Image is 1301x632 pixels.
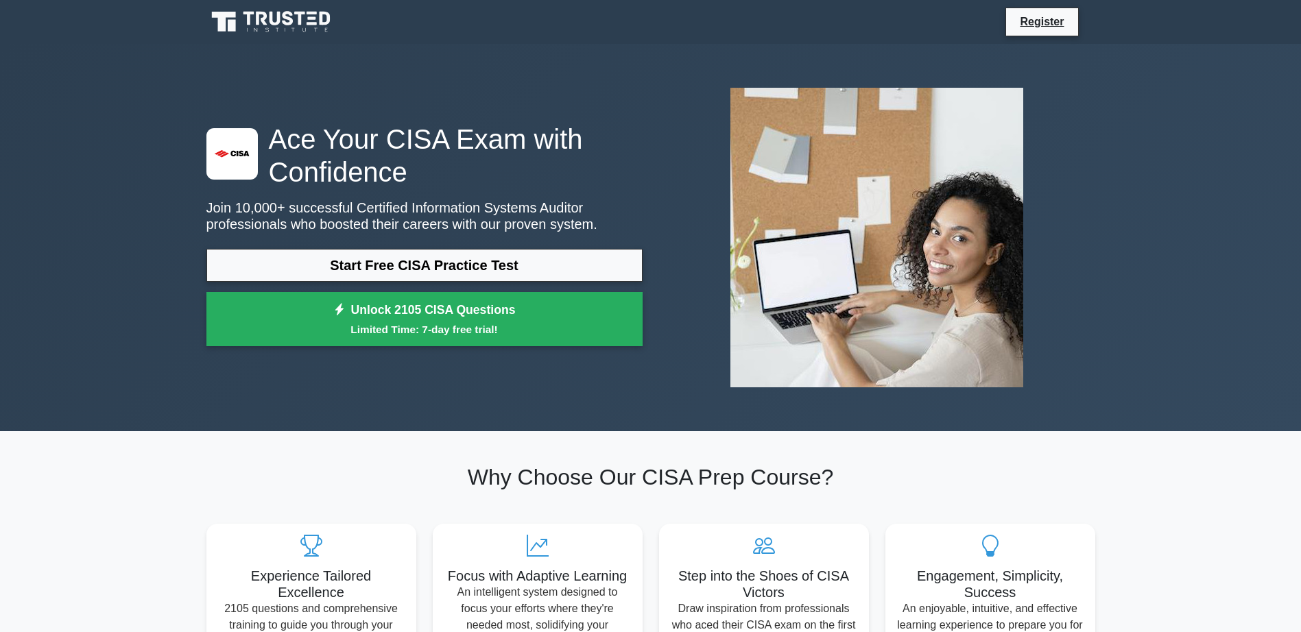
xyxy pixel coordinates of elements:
[670,568,858,600] h5: Step into the Shoes of CISA Victors
[444,568,632,584] h5: Focus with Adaptive Learning
[206,123,643,189] h1: Ace Your CISA Exam with Confidence
[206,292,643,347] a: Unlock 2105 CISA QuestionsLimited Time: 7-day free trial!
[206,199,643,232] p: Join 10,000+ successful Certified Information Systems Auditor professionals who boosted their car...
[206,249,643,282] a: Start Free CISA Practice Test
[224,321,625,337] small: Limited Time: 7-day free trial!
[217,568,405,600] h5: Experience Tailored Excellence
[206,464,1095,490] h2: Why Choose Our CISA Prep Course?
[1012,13,1072,30] a: Register
[896,568,1084,600] h5: Engagement, Simplicity, Success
